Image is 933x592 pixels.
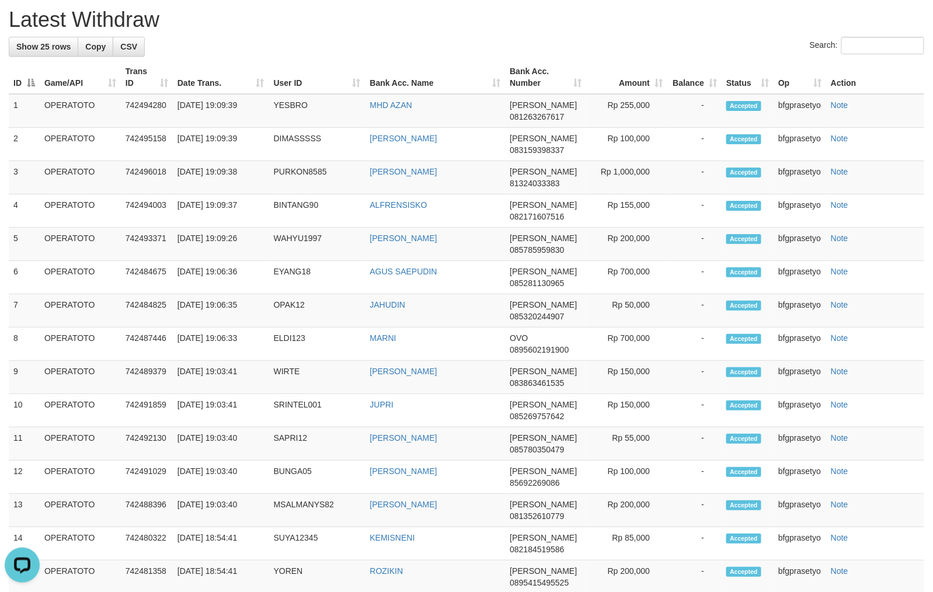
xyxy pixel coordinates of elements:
td: bfgprasetyo [774,461,826,494]
td: bfgprasetyo [774,261,826,294]
td: - [667,228,722,261]
span: Accepted [726,101,761,111]
td: 742488396 [121,494,173,527]
td: OPERATOTO [40,394,121,427]
td: WIRTE [269,361,365,394]
td: OPERATOTO [40,161,121,194]
span: Copy 082171607516 to clipboard [510,212,564,221]
span: Copy 81324033383 to clipboard [510,179,560,188]
td: - [667,361,722,394]
span: Copy 85692269086 to clipboard [510,478,560,487]
td: - [667,427,722,461]
td: YESBRO [269,94,365,128]
td: 9 [9,361,40,394]
td: Rp 55,000 [586,427,667,461]
span: [PERSON_NAME] [510,267,577,276]
td: OPERATOTO [40,494,121,527]
td: BINTANG90 [269,194,365,228]
td: Rp 85,000 [586,527,667,560]
span: Accepted [726,467,761,477]
td: Rp 100,000 [586,461,667,494]
a: ROZIKIN [370,566,403,576]
td: WAHYU1997 [269,228,365,261]
td: bfgprasetyo [774,228,826,261]
span: Copy 083159398337 to clipboard [510,145,564,155]
a: Note [831,134,848,143]
th: Status: activate to sort column ascending [722,61,774,94]
a: Note [831,300,848,309]
span: [PERSON_NAME] [510,400,577,409]
span: [PERSON_NAME] [510,134,577,143]
span: Accepted [726,567,761,577]
td: MSALMANYS82 [269,494,365,527]
td: bfgprasetyo [774,194,826,228]
a: [PERSON_NAME] [370,134,437,143]
span: Copy 0895602191900 to clipboard [510,345,569,354]
a: Note [831,433,848,443]
td: 742489379 [121,361,173,394]
td: OPERATOTO [40,261,121,294]
td: Rp 50,000 [586,294,667,328]
span: Copy 081352610779 to clipboard [510,511,564,521]
td: SUYA12345 [269,527,365,560]
td: bfgprasetyo [774,494,826,527]
span: Copy 085269757642 to clipboard [510,412,564,421]
td: OPERATOTO [40,427,121,461]
td: bfgprasetyo [774,94,826,128]
td: - [667,294,722,328]
td: [DATE] 19:09:39 [173,128,269,161]
td: OPERATOTO [40,328,121,361]
span: [PERSON_NAME] [510,533,577,542]
td: 5 [9,228,40,261]
td: SAPRI12 [269,427,365,461]
td: bfgprasetyo [774,328,826,361]
a: Note [831,400,848,409]
a: [PERSON_NAME] [370,367,437,376]
td: bfgprasetyo [774,294,826,328]
td: 10 [9,394,40,427]
td: [DATE] 19:09:26 [173,228,269,261]
th: Amount: activate to sort column ascending [586,61,667,94]
td: Rp 700,000 [586,328,667,361]
th: Game/API: activate to sort column ascending [40,61,121,94]
span: Accepted [726,534,761,544]
label: Search: [810,37,924,54]
span: [PERSON_NAME] [510,433,577,443]
td: - [667,128,722,161]
td: Rp 255,000 [586,94,667,128]
a: Note [831,533,848,542]
a: Note [831,100,848,110]
span: Accepted [726,301,761,311]
span: [PERSON_NAME] [510,300,577,309]
td: 742487446 [121,328,173,361]
span: Accepted [726,434,761,444]
td: bfgprasetyo [774,527,826,560]
span: [PERSON_NAME] [510,200,577,210]
th: Action [826,61,924,94]
span: OVO [510,333,528,343]
a: [PERSON_NAME] [370,167,437,176]
a: [PERSON_NAME] [370,234,437,243]
span: Copy 085780350479 to clipboard [510,445,564,454]
td: [DATE] 19:03:40 [173,494,269,527]
td: 742480322 [121,527,173,560]
span: Accepted [726,267,761,277]
td: [DATE] 19:03:40 [173,427,269,461]
a: JAHUDIN [370,300,406,309]
td: OPERATOTO [40,527,121,560]
td: 2 [9,128,40,161]
a: Note [831,367,848,376]
td: 742495158 [121,128,173,161]
a: AGUS SAEPUDIN [370,267,437,276]
td: [DATE] 19:03:41 [173,394,269,427]
td: Rp 200,000 [586,494,667,527]
td: 3 [9,161,40,194]
td: 742494003 [121,194,173,228]
td: 1 [9,94,40,128]
td: [DATE] 19:09:37 [173,194,269,228]
td: 742491859 [121,394,173,427]
a: Note [831,200,848,210]
td: [DATE] 19:03:41 [173,361,269,394]
a: ALFRENSISKO [370,200,427,210]
td: bfgprasetyo [774,394,826,427]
